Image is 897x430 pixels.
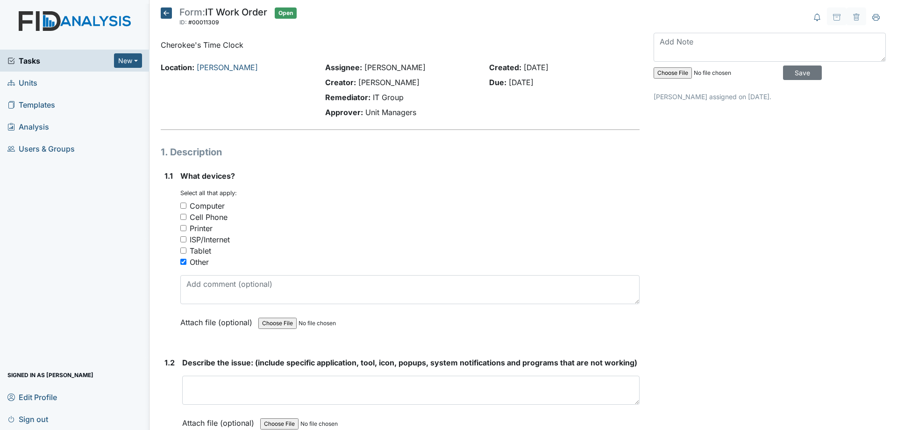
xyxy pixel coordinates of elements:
[182,412,258,429] label: Attach file (optional)
[180,259,186,265] input: Other
[180,236,186,242] input: ISP/Internet
[188,19,219,26] span: #00011309
[179,7,205,18] span: Form:
[373,93,404,102] span: IT Group
[524,63,548,72] span: [DATE]
[190,200,225,211] div: Computer
[190,234,230,245] div: ISP/Internet
[489,78,506,87] strong: Due:
[7,390,57,404] span: Edit Profile
[161,39,640,51] p: Cherokee's Time Clock
[7,55,114,66] a: Tasks
[182,358,637,367] span: Describe the issue: (include specific application, tool, icon, popups, system notifications and p...
[179,19,187,26] span: ID:
[325,78,356,87] strong: Creator:
[180,203,186,209] input: Computer
[114,53,142,68] button: New
[164,170,173,182] label: 1.1
[190,256,209,268] div: Other
[7,119,49,134] span: Analysis
[180,248,186,254] input: Tablet
[7,141,75,156] span: Users & Groups
[509,78,534,87] span: [DATE]
[180,189,237,197] small: Select all that apply:
[325,63,362,72] strong: Assignee:
[190,223,213,234] div: Printer
[7,75,37,90] span: Units
[180,225,186,231] input: Printer
[190,211,228,223] div: Cell Phone
[180,312,256,328] label: Attach file (optional)
[197,63,258,72] a: [PERSON_NAME]
[275,7,297,19] span: Open
[7,97,55,112] span: Templates
[489,63,521,72] strong: Created:
[365,108,416,117] span: Unit Managers
[164,357,175,368] label: 1.2
[161,145,640,159] h1: 1. Description
[364,63,426,72] span: [PERSON_NAME]
[7,368,93,382] span: Signed in as [PERSON_NAME]
[325,93,370,102] strong: Remediator:
[190,245,211,256] div: Tablet
[325,108,363,117] strong: Approver:
[654,92,886,102] p: [PERSON_NAME] assigned on [DATE].
[180,171,235,181] span: What devices?
[161,63,194,72] strong: Location:
[358,78,420,87] span: [PERSON_NAME]
[783,66,822,80] input: Save
[180,214,186,220] input: Cell Phone
[7,412,48,426] span: Sign out
[179,7,267,28] div: IT Work Order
